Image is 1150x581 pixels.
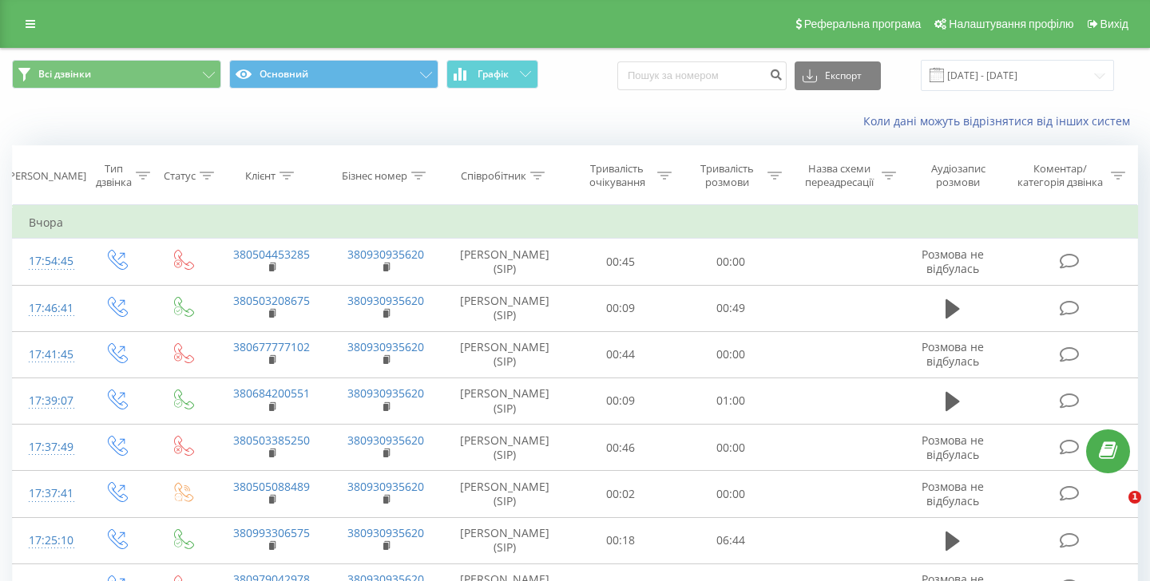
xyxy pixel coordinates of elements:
span: 1 [1128,491,1141,504]
td: 00:00 [676,239,786,285]
span: Всі дзвінки [38,68,91,81]
div: 17:25:10 [29,525,67,556]
span: Розмова не відбулась [922,433,984,462]
div: Аудіозапис розмови [914,162,1001,189]
input: Пошук за номером [617,61,787,90]
a: 380930935620 [347,247,424,262]
td: 00:49 [676,285,786,331]
div: 17:41:45 [29,339,67,370]
td: [PERSON_NAME] (SIP) [443,285,566,331]
td: Вчора [13,207,1138,239]
div: 17:37:41 [29,478,67,509]
a: 380503208675 [233,293,310,308]
button: Графік [446,60,538,89]
a: 380930935620 [347,293,424,308]
td: 00:00 [676,471,786,517]
button: Основний [229,60,438,89]
td: 00:45 [566,239,676,285]
div: Статус [164,169,196,183]
td: [PERSON_NAME] (SIP) [443,471,566,517]
div: Тип дзвінка [96,162,132,189]
a: 380504453285 [233,247,310,262]
a: 380930935620 [347,339,424,354]
span: Розмова не відбулась [922,479,984,508]
span: Налаштування профілю [949,18,1073,30]
td: 00:09 [566,377,676,424]
a: 380503385250 [233,433,310,448]
td: 00:00 [676,425,786,471]
td: 00:44 [566,331,676,377]
button: Всі дзвінки [12,60,221,89]
a: 380930935620 [347,479,424,494]
div: Назва схеми переадресації [800,162,878,189]
div: [PERSON_NAME] [6,169,86,183]
div: Співробітник [461,169,526,183]
a: 380930935620 [347,385,424,401]
div: 17:39:07 [29,385,67,417]
a: 380677777102 [233,339,310,354]
div: 17:54:45 [29,246,67,277]
td: 00:09 [566,285,676,331]
span: Розмова не відбулась [922,339,984,369]
span: Графік [478,69,509,80]
div: Коментар/категорія дзвінка [1013,162,1107,189]
a: 380993306575 [233,525,310,540]
td: 00:00 [676,331,786,377]
div: Тривалість очікування [581,162,654,189]
a: 380930935620 [347,433,424,448]
td: [PERSON_NAME] (SIP) [443,331,566,377]
div: Тривалість розмови [690,162,763,189]
a: Коли дані можуть відрізнятися вiд інших систем [863,113,1138,128]
td: 01:00 [676,377,786,424]
a: 380684200551 [233,385,310,401]
a: 380505088489 [233,479,310,494]
td: 06:44 [676,517,786,563]
span: Вихід [1100,18,1128,30]
td: [PERSON_NAME] (SIP) [443,425,566,471]
div: Бізнес номер [342,169,407,183]
td: [PERSON_NAME] (SIP) [443,377,566,424]
span: Реферальна програма [804,18,922,30]
td: [PERSON_NAME] (SIP) [443,517,566,563]
td: 00:02 [566,471,676,517]
td: 00:18 [566,517,676,563]
td: [PERSON_NAME] (SIP) [443,239,566,285]
div: 17:37:49 [29,432,67,463]
a: 380930935620 [347,525,424,540]
iframe: Intercom live chat [1096,491,1134,529]
span: Розмова не відбулась [922,247,984,276]
button: Експорт [795,61,881,90]
td: 00:46 [566,425,676,471]
div: Клієнт [245,169,276,183]
div: 17:46:41 [29,293,67,324]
